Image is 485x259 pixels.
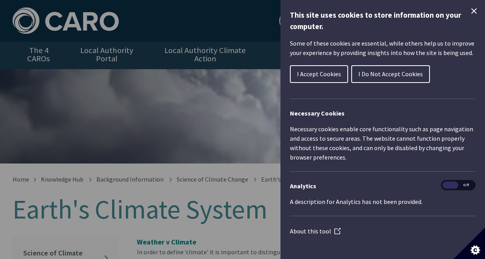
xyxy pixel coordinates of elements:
[290,9,476,32] h1: This site uses cookies to store information on your computer.
[443,182,458,189] span: On
[351,65,430,83] button: I Do Not Accept Cookies
[290,39,476,57] p: Some of these cookies are essential, while others help us to improve your experience by providing...
[290,197,476,206] p: A description for Analytics has not been provided.
[469,6,479,16] button: Close Cookie Control
[290,65,348,83] button: I Accept Cookies
[290,108,476,118] h2: Necessary Cookies
[290,181,476,191] h3: Analytics
[290,227,341,235] a: About this tool
[458,182,474,189] span: Off
[454,228,485,259] button: Set cookie preferences
[358,70,423,78] span: I Do Not Accept Cookies
[290,124,476,162] p: Necessary cookies enable core functionality such as page navigation and access to secure areas. T...
[297,70,341,78] span: I Accept Cookies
